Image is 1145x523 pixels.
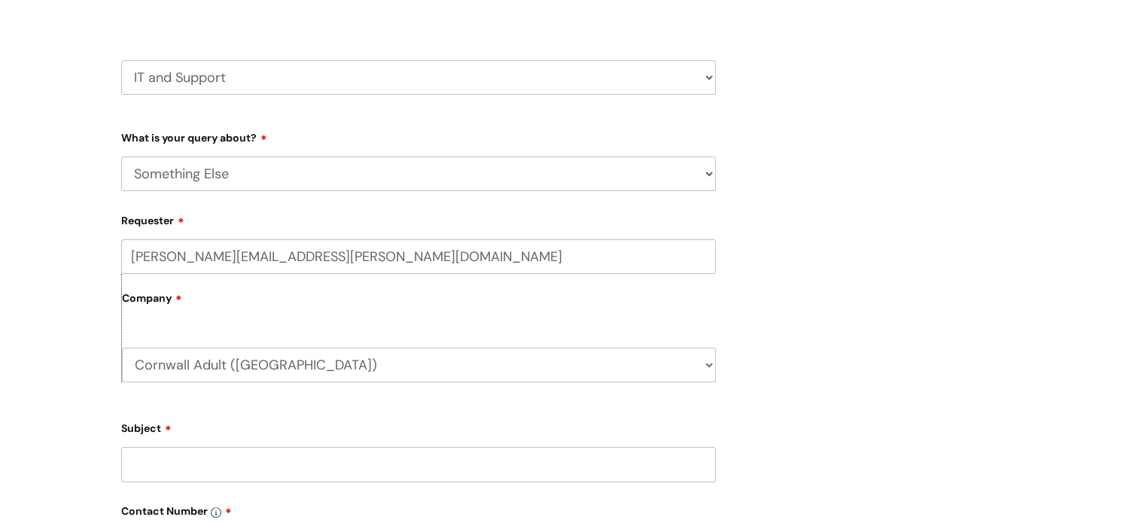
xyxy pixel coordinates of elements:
input: Email [121,239,716,274]
label: What is your query about? [121,126,716,144]
img: info-icon.svg [211,507,221,518]
label: Contact Number [121,500,716,518]
label: Subject [121,417,716,435]
label: Company [122,287,716,321]
label: Requester [121,209,716,227]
